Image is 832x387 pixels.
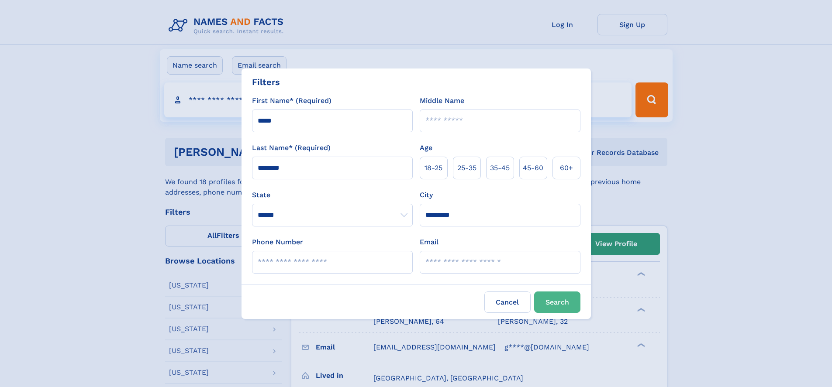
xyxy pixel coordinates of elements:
[534,291,580,313] button: Search
[490,163,510,173] span: 35‑45
[420,237,438,247] label: Email
[523,163,543,173] span: 45‑60
[457,163,476,173] span: 25‑35
[420,190,433,200] label: City
[420,143,432,153] label: Age
[252,143,331,153] label: Last Name* (Required)
[252,190,413,200] label: State
[420,96,464,106] label: Middle Name
[484,291,531,313] label: Cancel
[425,163,442,173] span: 18‑25
[252,237,303,247] label: Phone Number
[560,163,573,173] span: 60+
[252,96,331,106] label: First Name* (Required)
[252,75,280,89] div: Filters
